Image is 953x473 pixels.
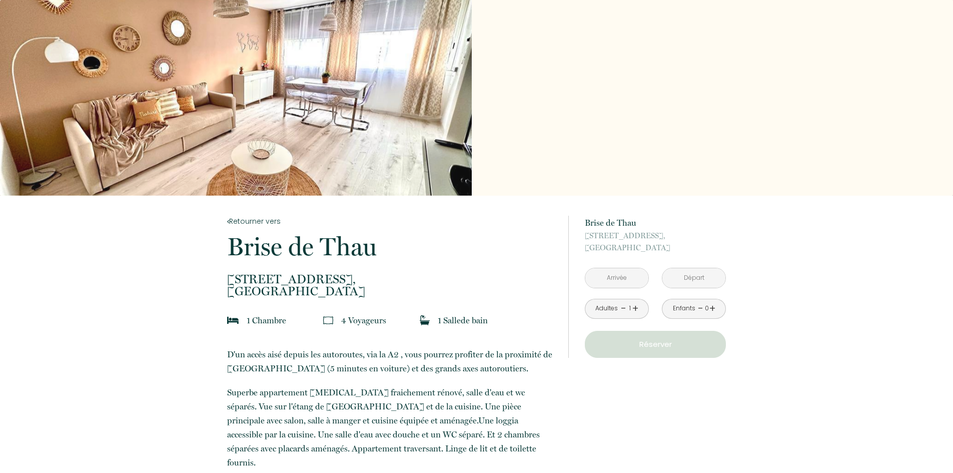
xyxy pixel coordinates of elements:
p: Réserver [588,338,722,350]
input: Arrivée [585,268,648,288]
p: 1 Salle de bain [438,313,488,327]
div: Adultes [595,304,618,313]
a: + [709,301,715,316]
span: [STREET_ADDRESS], [585,230,726,242]
p: 1 Chambre [247,313,286,327]
div: 1 [627,304,632,313]
img: guests [323,315,333,325]
p: 4 Voyageur [341,313,386,327]
input: Départ [662,268,725,288]
span: s [383,315,386,325]
a: Retourner vers [227,216,555,227]
button: Réserver [585,331,726,358]
p: [GEOGRAPHIC_DATA] [585,230,726,254]
p: Brise de Thau [227,234,555,259]
div: Enfants [673,304,695,313]
p: Brise de Thau [585,216,726,230]
div: 0 [704,304,709,313]
p: D'un accès aisé depuis les autoroutes, via la A2 , vous pourrez profiter de la proximité de [GEOG... [227,347,555,375]
p: [GEOGRAPHIC_DATA] [227,273,555,297]
a: + [632,301,638,316]
a: - [698,301,703,316]
p: Superbe appartement [MEDICAL_DATA] fraichement rénové, salle d'eau et wc séparés. Vue sur l'étang... [227,385,555,469]
span: [STREET_ADDRESS], [227,273,555,285]
a: - [621,301,626,316]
